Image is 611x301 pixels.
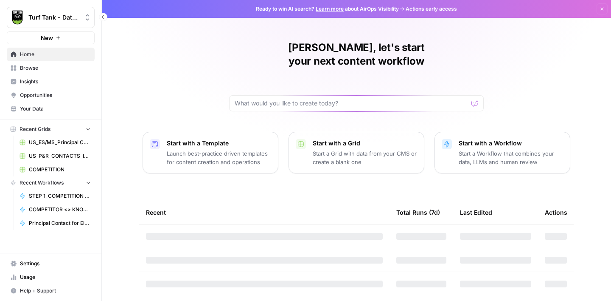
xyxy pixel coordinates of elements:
span: Browse [20,64,91,72]
span: Principal Contact for Elementary Schools [29,219,91,227]
span: Insights [20,78,91,85]
span: Recent Workflows [20,179,64,187]
a: Settings [7,257,95,270]
a: Opportunities [7,88,95,102]
a: Your Data [7,102,95,116]
button: New [7,31,95,44]
p: Start a Workflow that combines your data, LLMs and human review [459,149,563,166]
span: Turf Tank - Data Team [28,13,80,22]
span: Recent Grids [20,125,50,133]
p: Start with a Workflow [459,139,563,148]
span: Actions early access [406,5,457,13]
input: What would you like to create today? [235,99,468,108]
span: Opportunities [20,91,91,99]
span: Help + Support [20,287,91,295]
button: Start with a TemplateLaunch best-practice driven templates for content creation and operations [143,132,278,173]
a: US_ES/MS_Principal Contacts_1 [16,136,95,149]
a: STEP 1_COMPETITION AGENT_PAGE URLS [16,189,95,203]
span: Ready to win AI search? about AirOps Visibility [256,5,399,13]
span: Home [20,51,91,58]
div: Actions [545,201,567,224]
a: Usage [7,270,95,284]
button: Recent Grids [7,123,95,136]
a: Home [7,48,95,61]
button: Start with a WorkflowStart a Workflow that combines your data, LLMs and human review [434,132,570,173]
a: Insights [7,75,95,88]
img: Turf Tank - Data Team Logo [10,10,25,25]
a: US_P&R_CONTACTS_INITIAL TEST [16,149,95,163]
a: Browse [7,61,95,75]
a: Principal Contact for Elementary Schools [16,216,95,230]
button: Start with a GridStart a Grid with data from your CMS or create a blank one [289,132,424,173]
a: COMPETITOR <> KNOWLEDGE BASE [16,203,95,216]
p: Start with a Grid [313,139,417,148]
span: STEP 1_COMPETITION AGENT_PAGE URLS [29,192,91,200]
span: COMPETITION [29,166,91,173]
p: Start with a Template [167,139,271,148]
span: Your Data [20,105,91,113]
span: New [41,34,53,42]
span: Settings [20,260,91,267]
button: Recent Workflows [7,176,95,189]
div: Total Runs (7d) [396,201,440,224]
div: Last Edited [460,201,492,224]
span: Usage [20,273,91,281]
div: Recent [146,201,383,224]
a: Learn more [316,6,344,12]
h1: [PERSON_NAME], let's start your next content workflow [229,41,484,68]
a: COMPETITION [16,163,95,176]
p: Start a Grid with data from your CMS or create a blank one [313,149,417,166]
p: Launch best-practice driven templates for content creation and operations [167,149,271,166]
button: Help + Support [7,284,95,298]
button: Workspace: Turf Tank - Data Team [7,7,95,28]
span: US_ES/MS_Principal Contacts_1 [29,139,91,146]
span: US_P&R_CONTACTS_INITIAL TEST [29,152,91,160]
span: COMPETITOR <> KNOWLEDGE BASE [29,206,91,213]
